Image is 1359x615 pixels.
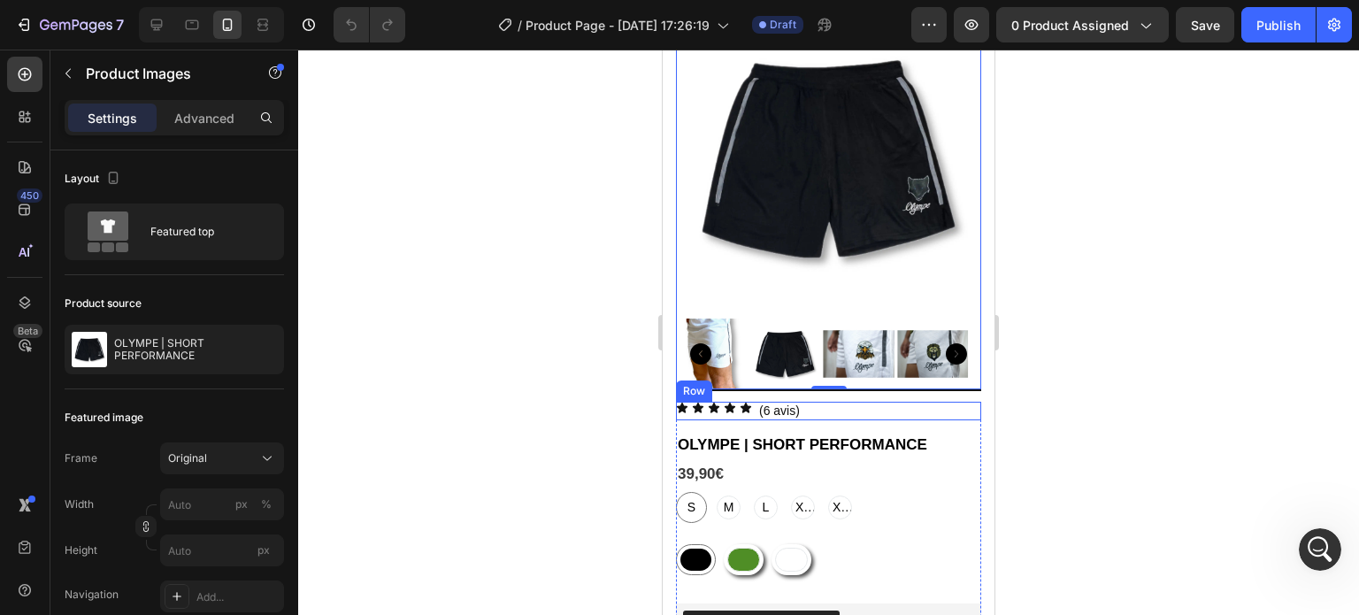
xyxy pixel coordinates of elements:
span: Draft [770,17,796,33]
div: Kyle dit… [14,257,340,483]
div: Please let us know. [28,328,276,346]
button: go back [12,7,45,41]
span: Save [1191,18,1220,33]
p: Advanced [174,109,234,127]
button: Sélectionneur de fichier gif [56,480,70,494]
label: Frame [65,450,97,466]
div: Can you try this link: to see if it works for you? [28,156,276,208]
b: [PERSON_NAME] [76,66,175,79]
button: Envoyer un message… [303,473,332,501]
label: Height [65,542,97,558]
div: Septembre 26 [14,233,340,257]
button: Sélectionneur d’emoji [27,480,42,494]
iframe: Design area [663,50,994,615]
button: 0 product assigned [996,7,1169,42]
div: Add... [196,589,280,605]
button: 7 [7,7,132,42]
p: Actif il y a 11h [86,22,168,40]
iframe: Intercom live chat [1299,528,1341,571]
button: Start recording [112,480,127,494]
span: px [257,543,270,557]
div: Hi there, it's [PERSON_NAME] joining to assist you.Can you try this link:[URL][DOMAIN_NAME]to see... [14,102,290,219]
span: / [518,16,522,35]
p: Product Images [86,63,236,84]
div: I just want to make sure my message went through. May I ask if everything is okay on your end?Ple... [14,257,290,451]
div: Layout [65,167,124,191]
button: Save [1176,7,1234,42]
input: px [160,534,284,566]
img: Profile image for Kyle [53,64,71,81]
div: If I don't hear back, this conversation will be closed in the next 24 hours, but you can always o... [28,354,276,441]
button: Télécharger la pièce jointe [84,480,98,494]
div: Navigation [65,587,119,603]
span: Original [168,450,207,466]
img: Profile image for Kyle [50,10,79,38]
button: Accueil [277,7,311,41]
p: Settings [88,109,137,127]
div: px [235,496,248,512]
a: [URL][DOMAIN_NAME] [28,157,191,188]
p: 7 [116,14,124,35]
div: Featured image [65,410,143,426]
div: 450 [17,188,42,203]
div: Hi there, it's [PERSON_NAME] joining to assist you. [28,112,276,147]
label: Width [65,496,94,512]
div: I just want to make sure my message went through. May I ask if everything is okay on your end? [28,267,276,319]
div: % [261,496,272,512]
span: 0 product assigned [1011,16,1129,35]
img: product feature img [72,332,107,367]
button: px [256,494,277,515]
textarea: Envoyer un message... [15,442,339,473]
button: Kaching Bundles [20,561,177,603]
div: Kyle dit… [14,61,340,102]
div: Kyle dit… [14,102,340,233]
h1: [PERSON_NAME] [86,9,201,22]
div: Fermer [311,7,342,39]
span: Product Page - [DATE] 17:26:19 [526,16,710,35]
button: Original [160,442,284,474]
div: Product source [65,296,142,311]
div: joined the conversation [76,65,302,81]
button: Publish [1241,7,1316,42]
div: Publish [1256,16,1301,35]
button: % [231,494,252,515]
p: OLYMPE | SHORT PERFORMANCE [114,337,277,362]
div: Featured top [150,211,258,252]
div: Undo/Redo [334,7,405,42]
input: px% [160,488,284,520]
div: Beta [13,324,42,338]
